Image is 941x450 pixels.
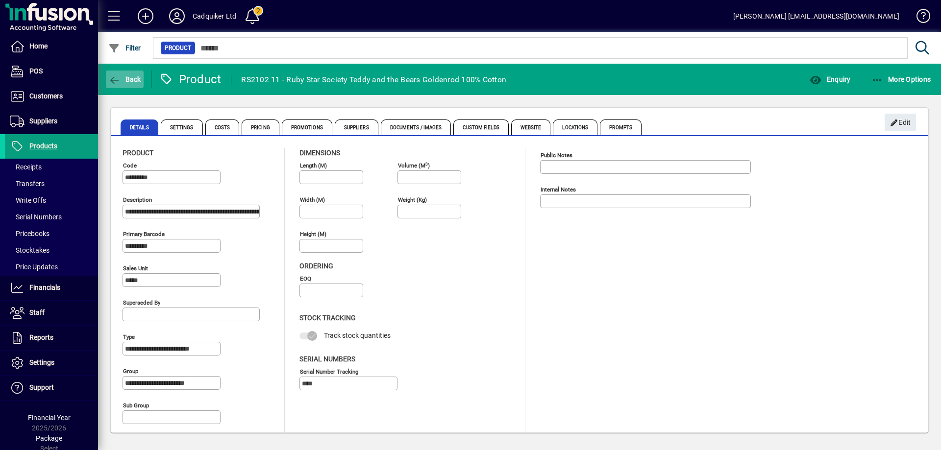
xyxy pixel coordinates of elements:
[29,117,57,125] span: Suppliers
[5,326,98,350] a: Reports
[29,284,60,291] span: Financials
[106,39,144,57] button: Filter
[324,332,391,339] span: Track stock quantities
[123,265,148,272] mat-label: Sales unit
[108,75,141,83] span: Back
[299,355,355,363] span: Serial Numbers
[299,314,356,322] span: Stock Tracking
[121,119,158,135] span: Details
[29,358,54,366] span: Settings
[5,301,98,325] a: Staff
[5,242,98,259] a: Stocktakes
[29,333,53,341] span: Reports
[553,119,597,135] span: Locations
[29,383,54,391] span: Support
[5,175,98,192] a: Transfers
[300,196,325,203] mat-label: Width (m)
[193,8,236,24] div: Cadquiker Ltd
[161,7,193,25] button: Profile
[29,67,43,75] span: POS
[541,186,576,193] mat-label: Internal Notes
[300,162,327,169] mat-label: Length (m)
[5,225,98,242] a: Pricebooks
[29,92,63,100] span: Customers
[885,114,916,131] button: Edit
[5,84,98,109] a: Customers
[600,119,642,135] span: Prompts
[205,119,240,135] span: Costs
[5,209,98,225] a: Serial Numbers
[335,119,378,135] span: Suppliers
[5,109,98,134] a: Suppliers
[10,213,62,221] span: Serial Numbers
[300,231,326,237] mat-label: Height (m)
[300,368,358,375] mat-label: Serial Number tracking
[453,119,508,135] span: Custom Fields
[123,402,149,409] mat-label: Sub group
[29,142,57,150] span: Products
[398,196,427,203] mat-label: Weight (Kg)
[5,34,98,59] a: Home
[5,159,98,175] a: Receipts
[425,161,428,166] sup: 3
[869,71,934,88] button: More Options
[300,275,311,282] mat-label: EOQ
[10,180,45,188] span: Transfers
[541,152,572,159] mat-label: Public Notes
[511,119,551,135] span: Website
[241,72,506,88] div: RS2102 11 - Ruby Star Society Teddy and the Bears Goldenrod 100% Cotton
[398,162,430,169] mat-label: Volume (m )
[733,8,899,24] div: [PERSON_NAME] [EMAIL_ADDRESS][DOMAIN_NAME]
[159,71,222,87] div: Product
[5,259,98,275] a: Price Updates
[36,434,62,442] span: Package
[29,308,45,316] span: Staff
[10,246,50,254] span: Stocktakes
[242,119,279,135] span: Pricing
[807,71,853,88] button: Enquiry
[299,262,333,270] span: Ordering
[106,71,144,88] button: Back
[5,376,98,400] a: Support
[123,368,138,375] mat-label: Group
[123,299,160,306] mat-label: Superseded by
[29,42,48,50] span: Home
[123,162,137,169] mat-label: Code
[5,192,98,209] a: Write Offs
[810,75,850,83] span: Enquiry
[909,2,929,34] a: Knowledge Base
[871,75,931,83] span: More Options
[123,149,153,157] span: Product
[10,196,46,204] span: Write Offs
[161,119,203,135] span: Settings
[282,119,332,135] span: Promotions
[5,276,98,300] a: Financials
[5,59,98,84] a: POS
[5,351,98,375] a: Settings
[98,71,152,88] app-page-header-button: Back
[381,119,451,135] span: Documents / Images
[299,149,340,157] span: Dimensions
[10,163,42,171] span: Receipts
[130,7,161,25] button: Add
[123,333,135,340] mat-label: Type
[108,44,141,52] span: Filter
[123,196,152,203] mat-label: Description
[165,43,191,53] span: Product
[123,231,165,237] mat-label: Primary barcode
[890,115,911,131] span: Edit
[10,230,50,237] span: Pricebooks
[10,263,58,271] span: Price Updates
[28,414,71,422] span: Financial Year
